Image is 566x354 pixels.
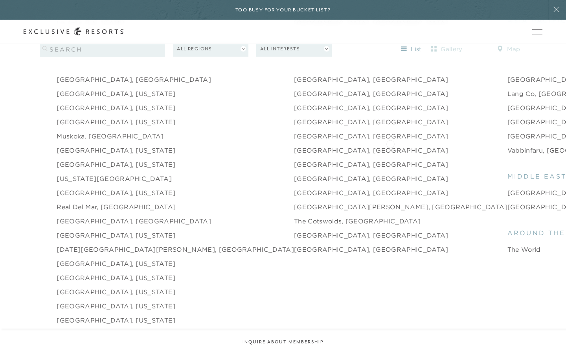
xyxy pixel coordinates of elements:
[57,103,175,112] a: [GEOGRAPHIC_DATA], [US_STATE]
[294,117,448,127] a: [GEOGRAPHIC_DATA], [GEOGRAPHIC_DATA]
[532,29,542,35] button: Open navigation
[173,41,248,57] button: All Regions
[57,174,172,183] a: [US_STATE][GEOGRAPHIC_DATA]
[57,230,175,240] a: [GEOGRAPHIC_DATA], [US_STATE]
[57,75,211,84] a: [GEOGRAPHIC_DATA], [GEOGRAPHIC_DATA]
[57,131,164,141] a: Muskoka, [GEOGRAPHIC_DATA]
[57,330,175,339] a: [GEOGRAPHIC_DATA], [US_STATE]
[530,318,566,354] iframe: Qualified Messenger
[394,43,429,55] button: list
[294,75,448,84] a: [GEOGRAPHIC_DATA], [GEOGRAPHIC_DATA]
[294,160,448,169] a: [GEOGRAPHIC_DATA], [GEOGRAPHIC_DATA]
[294,245,448,254] a: [GEOGRAPHIC_DATA], [GEOGRAPHIC_DATA]
[294,202,507,212] a: [GEOGRAPHIC_DATA][PERSON_NAME], [GEOGRAPHIC_DATA]
[294,174,448,183] a: [GEOGRAPHIC_DATA], [GEOGRAPHIC_DATA]
[429,43,465,55] button: gallery
[40,41,165,57] input: search
[294,89,448,98] a: [GEOGRAPHIC_DATA], [GEOGRAPHIC_DATA]
[57,245,294,254] a: [DATE][GEOGRAPHIC_DATA][PERSON_NAME], [GEOGRAPHIC_DATA]
[57,273,175,282] a: [GEOGRAPHIC_DATA], [US_STATE]
[235,6,331,14] h6: Too busy for your bucket list?
[507,245,541,254] a: The World
[57,188,175,197] a: [GEOGRAPHIC_DATA], [US_STATE]
[57,202,176,212] a: Real del Mar, [GEOGRAPHIC_DATA]
[57,89,175,98] a: [GEOGRAPHIC_DATA], [US_STATE]
[294,188,448,197] a: [GEOGRAPHIC_DATA], [GEOGRAPHIC_DATA]
[57,146,175,155] a: [GEOGRAPHIC_DATA], [US_STATE]
[294,131,448,141] a: [GEOGRAPHIC_DATA], [GEOGRAPHIC_DATA]
[294,216,421,226] a: The Cotswolds, [GEOGRAPHIC_DATA]
[57,216,211,226] a: [GEOGRAPHIC_DATA], [GEOGRAPHIC_DATA]
[57,117,175,127] a: [GEOGRAPHIC_DATA], [US_STATE]
[57,301,175,311] a: [GEOGRAPHIC_DATA], [US_STATE]
[294,146,448,155] a: [GEOGRAPHIC_DATA], [GEOGRAPHIC_DATA]
[57,259,175,268] a: [GEOGRAPHIC_DATA], [US_STATE]
[57,160,175,169] a: [GEOGRAPHIC_DATA], [US_STATE]
[57,315,175,325] a: [GEOGRAPHIC_DATA], [US_STATE]
[256,41,332,57] button: All Interests
[57,287,175,297] a: [GEOGRAPHIC_DATA], [US_STATE]
[294,230,448,240] a: [GEOGRAPHIC_DATA], [GEOGRAPHIC_DATA]
[491,43,526,55] button: map
[294,103,448,112] a: [GEOGRAPHIC_DATA], [GEOGRAPHIC_DATA]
